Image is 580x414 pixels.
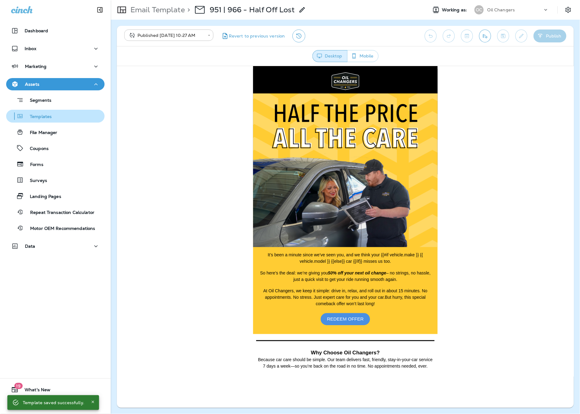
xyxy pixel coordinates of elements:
[6,206,105,219] button: Repeat Transaction Calculator
[128,5,185,14] p: Email Template
[487,7,515,12] p: Oil Changers
[6,78,105,90] button: Assets
[211,204,270,209] strong: 50% off your next oil change
[6,174,105,187] button: Surveys
[347,50,379,62] button: Mobile
[91,4,109,16] button: Collapse Sidebar
[24,98,51,104] p: Segments
[218,30,288,42] button: Revert to previous version
[6,190,105,203] button: Landing Pages
[479,30,491,42] button: Send test email
[292,30,305,42] button: View Changelog
[6,42,105,55] button: Inbox
[6,158,105,171] button: Forms
[6,126,105,139] button: File Manager
[475,5,484,14] div: OC
[6,25,105,37] button: Dashboard
[151,186,306,198] span: It’s been a minute since we’ve seen you, and we think your {{#if vehicle.make }} {{ vehicle.model...
[25,82,39,87] p: Assets
[194,284,263,290] span: Why Choose Oil Changers?
[6,240,105,252] button: Data
[6,222,105,235] button: Motor OEM Recommendations
[24,130,58,136] p: File Manager
[146,222,311,234] span: At Oil Changers, we keep it simple: drive in, relax, and roll out in about 15 minutes. No appoint...
[6,60,105,73] button: Marketing
[23,397,84,408] div: Template saved successfully.
[210,250,247,255] span: REDEEM OFFER
[143,204,314,216] span: So here’s the deal: we’re giving you – no strings, no hassle, just a quick visit to get your ride...
[24,162,43,168] p: Forms
[129,32,204,38] div: Published [DATE] 10:27 AM
[24,194,61,200] p: Landing Pages
[25,46,36,51] p: Inbox
[24,114,52,120] p: Templates
[24,146,49,152] p: Coupons
[204,247,253,259] a: REDEEM OFFER
[18,387,50,395] span: What's New
[25,244,35,249] p: Data
[24,226,95,232] p: Motor OEM Recommendations
[6,142,105,155] button: Coupons
[312,50,348,62] button: Desktop
[6,384,105,396] button: 19What's New
[14,383,22,389] span: 19
[24,178,47,184] p: Surveys
[25,28,48,33] p: Dashboard
[6,93,105,107] button: Segments
[136,3,321,27] img: black-thin-header-logo1.png
[141,291,316,302] span: Because car care should be simple. Our team delivers fast, friendly, stay-in-your-car service 7 d...
[229,33,285,39] span: Revert to previous version
[442,7,468,13] span: Working as:
[89,398,97,406] button: Close
[185,5,190,14] p: >
[136,27,321,181] img: half-the-price.png
[24,210,94,216] p: Repeat Transaction Calculator
[563,4,574,15] button: Settings
[210,5,295,14] p: 951 | 966 - Half Off Lost
[6,110,105,123] button: Templates
[6,398,105,411] button: Support
[25,64,46,69] p: Marketing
